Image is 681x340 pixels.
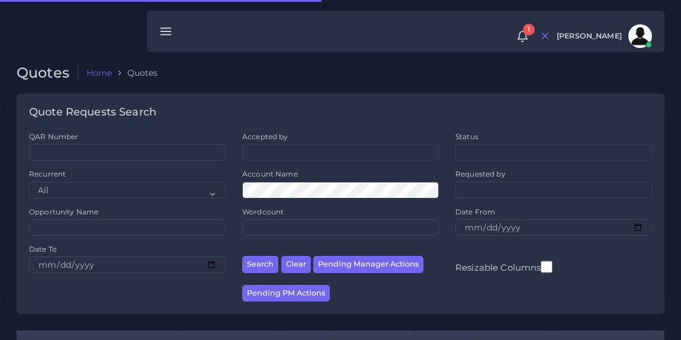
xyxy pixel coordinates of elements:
img: avatar [628,24,652,48]
label: Accepted by [242,131,288,142]
button: Pending Manager Actions [313,256,423,273]
a: [PERSON_NAME]avatar [551,24,656,48]
span: [PERSON_NAME] [557,33,622,40]
button: Pending PM Actions [242,285,330,302]
li: Quotes [112,67,158,79]
a: Home [86,67,113,79]
input: Resizable Columns [541,259,552,274]
label: Date To [29,244,57,254]
label: QAR Number [29,131,78,142]
span: 1 [523,24,535,36]
label: Account Name [242,169,298,179]
label: Wordcount [242,207,284,217]
label: Date From [455,207,495,217]
label: Requested by [455,169,506,179]
a: 1 [512,30,533,43]
label: Resizable Columns [455,259,552,274]
h2: Quotes [17,65,78,82]
button: Clear [281,256,311,273]
button: Search [242,256,278,273]
label: Recurrent [29,169,66,179]
label: Status [455,131,478,142]
label: Opportunity Name [29,207,98,217]
h4: Quote Requests Search [29,106,156,119]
